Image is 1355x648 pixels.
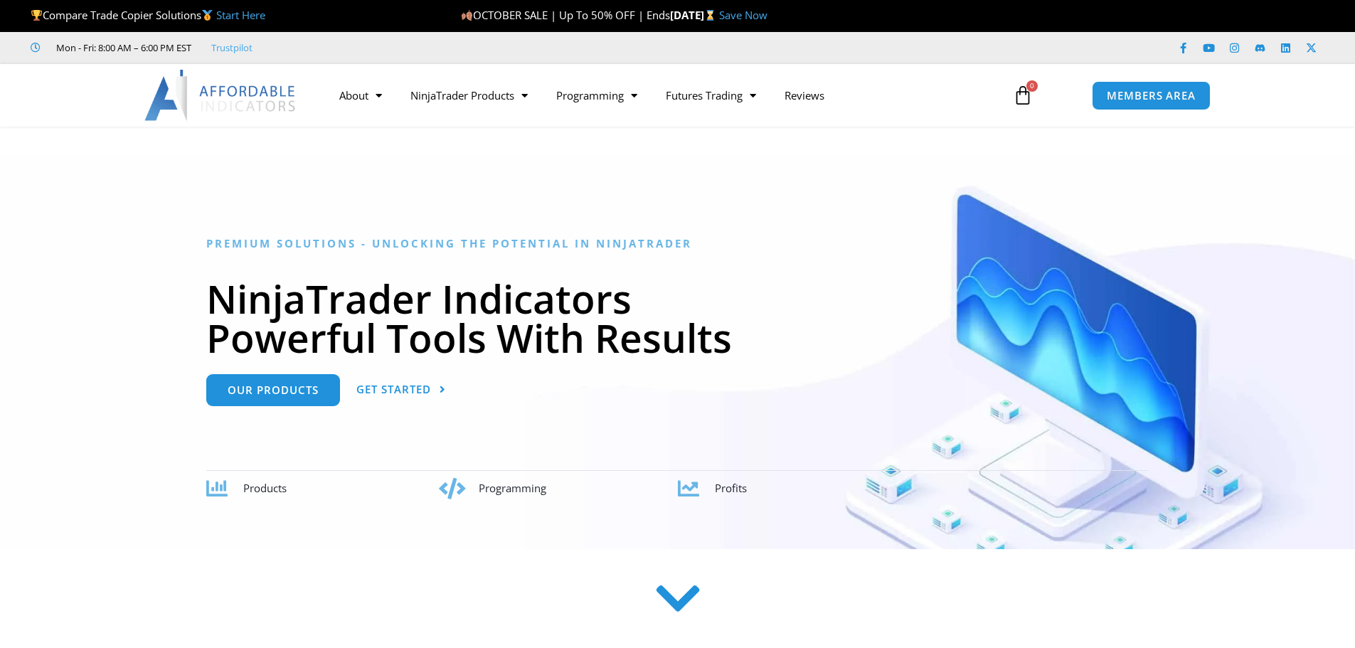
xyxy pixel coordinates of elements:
[228,385,319,395] span: Our Products
[719,8,767,22] a: Save Now
[325,79,396,112] a: About
[770,79,839,112] a: Reviews
[216,8,265,22] a: Start Here
[670,8,719,22] strong: [DATE]
[325,79,997,112] nav: Menu
[715,481,747,495] span: Profits
[202,10,213,21] img: 🥇
[1026,80,1038,92] span: 0
[652,79,770,112] a: Futures Trading
[53,39,191,56] span: Mon - Fri: 8:00 AM – 6:00 PM EST
[206,374,340,406] a: Our Products
[356,374,446,406] a: Get Started
[31,8,265,22] span: Compare Trade Copier Solutions
[144,70,297,121] img: LogoAI | Affordable Indicators – NinjaTrader
[705,10,716,21] img: ⌛
[206,237,1149,250] h6: Premium Solutions - Unlocking the Potential in NinjaTrader
[1092,81,1211,110] a: MEMBERS AREA
[542,79,652,112] a: Programming
[462,10,472,21] img: 🍂
[243,481,287,495] span: Products
[992,75,1054,116] a: 0
[461,8,670,22] span: OCTOBER SALE | Up To 50% OFF | Ends
[356,384,431,395] span: Get Started
[479,481,546,495] span: Programming
[31,10,42,21] img: 🏆
[211,39,253,56] a: Trustpilot
[396,79,542,112] a: NinjaTrader Products
[206,279,1149,357] h1: NinjaTrader Indicators Powerful Tools With Results
[1107,90,1196,101] span: MEMBERS AREA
